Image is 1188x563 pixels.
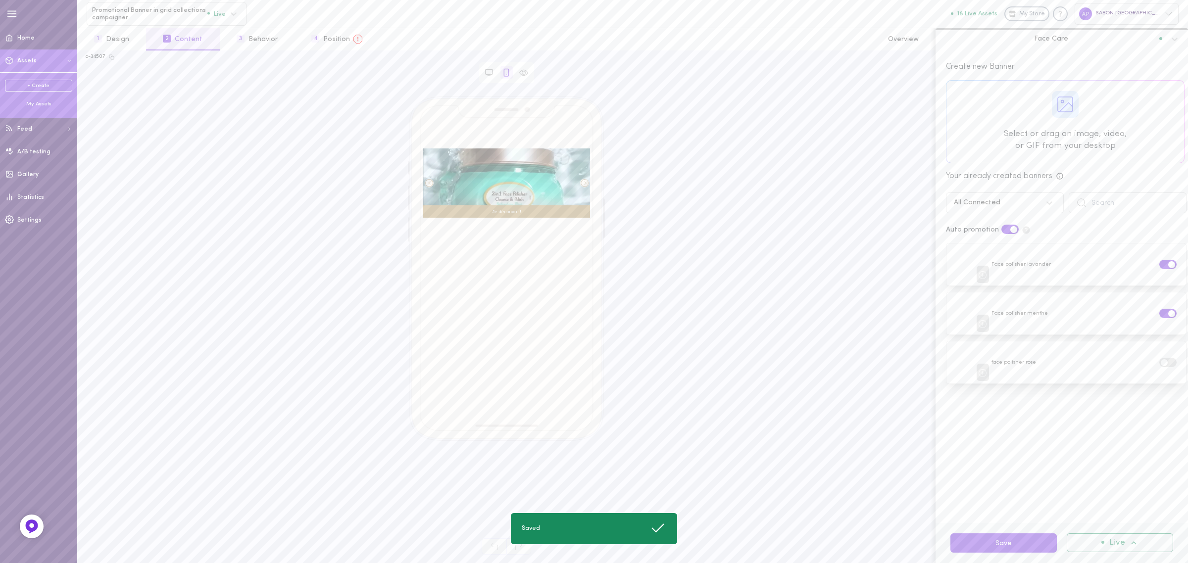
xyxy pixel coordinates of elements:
span: Promotional Banner in grid collections campaigner [92,6,207,22]
span: 3 [237,35,245,43]
span: Face Care [1034,34,1068,43]
span: Saved [522,524,540,533]
span: My Store [1019,10,1045,19]
button: 18 Live Assets [951,10,997,17]
div: My Assets [5,100,72,108]
span: Auto promotion means that Dialogue will prioritize content units with the highest CTR. Disabling ... [1021,225,1031,233]
a: 18 Live Assets [951,10,1004,17]
div: SABON [GEOGRAPHIC_DATA] [1075,3,1179,24]
span: Live [207,10,226,17]
div: Face polisher lavander [946,243,1187,286]
div: Select or drag an image, video,or GIF from your desktop [946,80,1185,163]
img: Feedback Button [24,519,39,534]
button: 1Design [77,28,146,50]
span: 4 [311,35,319,43]
span: Here, you can view all the banners created in your account. Activating a banner ensures it appear... [1056,172,1064,180]
span: Feed [17,126,32,132]
span: Positioning issues [350,35,362,43]
div: Right arrow [581,179,589,187]
button: 2Content [146,28,219,50]
span: Statistics [17,194,44,200]
span: A/B testing [17,149,50,155]
button: Overview [871,28,936,50]
span: Assets [17,58,37,64]
div: Your already created banners [946,170,1052,183]
div: Create new Banner [946,61,1185,73]
button: 3Behavior [220,28,295,50]
span: Redo [506,538,531,555]
span: Live [1109,539,1125,547]
span: Undo [482,538,506,555]
button: Save [950,533,1057,553]
span: 1 [94,35,102,43]
a: + Create [5,80,72,92]
span: Home [17,35,35,41]
span: Gallery [17,172,39,178]
div: Left arrow [425,179,433,187]
div: Face polisher menthe [946,292,1187,335]
div: face polisher rose [946,341,1187,384]
button: 4Position Positioning issues [295,28,379,50]
span: Settings [17,217,42,223]
input: Search [1069,192,1187,213]
div: All Connected [954,199,1000,206]
div: c-34507 [86,53,105,60]
span: 2 [163,35,171,43]
a: My Store [1004,6,1049,21]
button: Live [1067,533,1173,552]
div: Auto promotion [943,227,1001,234]
div: Knowledge center [1053,6,1068,21]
